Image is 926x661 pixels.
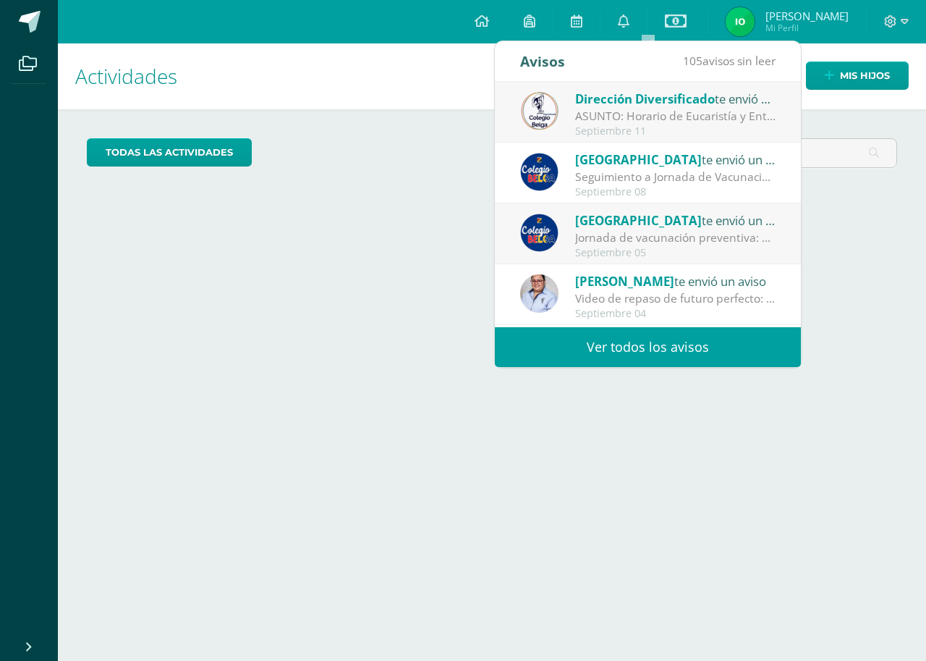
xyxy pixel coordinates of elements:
div: te envió un aviso [575,271,776,290]
span: [PERSON_NAME] [765,9,849,23]
img: 919ad801bb7643f6f997765cf4083301.png [520,153,558,191]
span: [PERSON_NAME] [575,273,674,290]
div: te envió un aviso [575,150,776,169]
div: Seguimiento a Jornada de Vacunación: Reciban un cordial saludo. Gracias al buen desarrollo y a la... [575,169,776,185]
a: Mis hijos [806,62,909,90]
a: Ver todos los avisos [495,327,801,367]
span: 105 [683,53,702,69]
div: Septiembre 04 [575,308,776,320]
span: Mi Perfil [765,22,849,34]
a: todas las Actividades [87,138,252,167]
div: Septiembre 05 [575,247,776,259]
span: [GEOGRAPHIC_DATA] [575,212,702,229]
span: Mis hijos [840,62,890,89]
img: 919ad801bb7643f6f997765cf4083301.png [520,214,558,252]
div: Jornada de vacunación preventiva: Estimados Padres y Estimadas Madres de Familia: Deseándoles un ... [575,230,776,246]
div: te envió un aviso [575,89,776,108]
div: Septiembre 11 [575,125,776,138]
div: Septiembre 08 [575,186,776,198]
img: e5272dbd5161c945f04d54e5bf31db5b.png [726,7,755,36]
div: Video de repaso de futuro perfecto: Hola mija buenas tardes, espero se encuentre muy bien y la be... [575,290,776,307]
div: Avisos [520,41,565,81]
img: 544bf8086bc8165e313644037ea68f8d.png [520,92,558,130]
span: avisos sin leer [683,53,776,69]
div: ASUNTO: Horario de Eucaristía y Entrega Simbólica de Títulos: ASUNTO: Horario de Eucaristía y Ent... [575,108,776,125]
img: 2ae3b50cfd2585439a92959790b77830.png [520,274,558,313]
h1: Actividades [75,43,909,109]
span: [GEOGRAPHIC_DATA] [575,151,702,168]
div: te envió un aviso [575,211,776,230]
span: Dirección Diversificado [575,90,715,107]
